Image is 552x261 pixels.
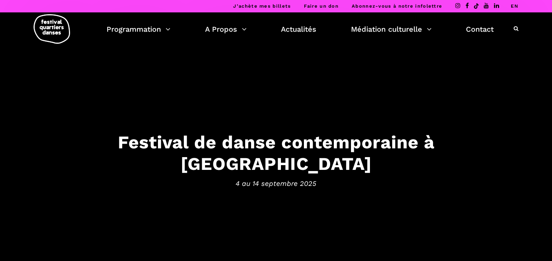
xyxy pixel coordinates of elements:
[34,14,70,44] img: logo-fqd-med
[50,132,502,175] h3: Festival de danse contemporaine à [GEOGRAPHIC_DATA]
[281,23,316,35] a: Actualités
[205,23,247,35] a: A Propos
[352,3,442,9] a: Abonnez-vous à notre infolettre
[466,23,494,35] a: Contact
[304,3,339,9] a: Faire un don
[233,3,291,9] a: J’achète mes billets
[511,3,518,9] a: EN
[50,178,502,189] span: 4 au 14 septembre 2025
[107,23,170,35] a: Programmation
[351,23,432,35] a: Médiation culturelle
